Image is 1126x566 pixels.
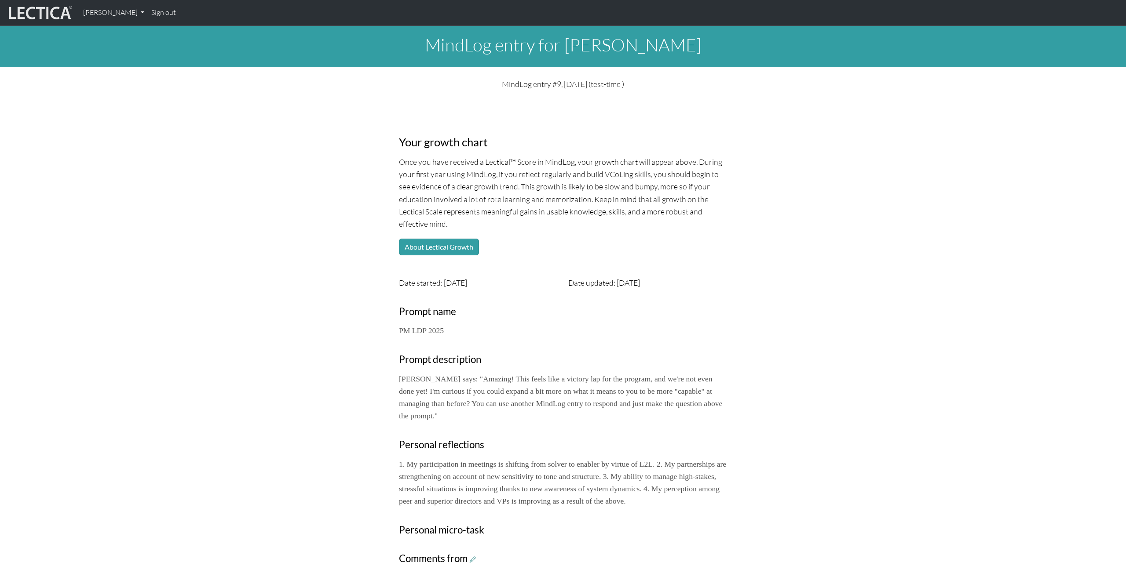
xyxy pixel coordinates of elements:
[563,276,732,289] div: Date updated: [DATE]
[148,4,179,22] a: Sign out
[399,156,727,230] p: Once you have received a Lectical™ Score in MindLog, your growth chart will appear above. During ...
[80,4,148,22] a: [PERSON_NAME]
[399,276,442,289] label: Date started:
[399,553,727,565] h3: Comments from
[399,524,727,536] h3: Personal micro-task
[399,354,727,366] h3: Prompt description
[399,306,727,318] h3: Prompt name
[399,373,727,422] p: [PERSON_NAME] says: "Amazing! This feels like a victory lap for the program, and we're not even d...
[399,135,727,149] h3: Your growth chart
[399,458,727,508] p: 1. My participation in meetings is shifting from solver to enabler by virtue of L2L. 2. My partne...
[7,4,73,21] img: lecticalive
[444,278,467,287] span: [DATE]
[399,439,727,451] h3: Personal reflections
[399,239,479,255] button: About Lectical Growth
[399,78,727,90] p: MindLog entry #9, [DATE] (test-time )
[399,324,727,337] p: PM LDP 2025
